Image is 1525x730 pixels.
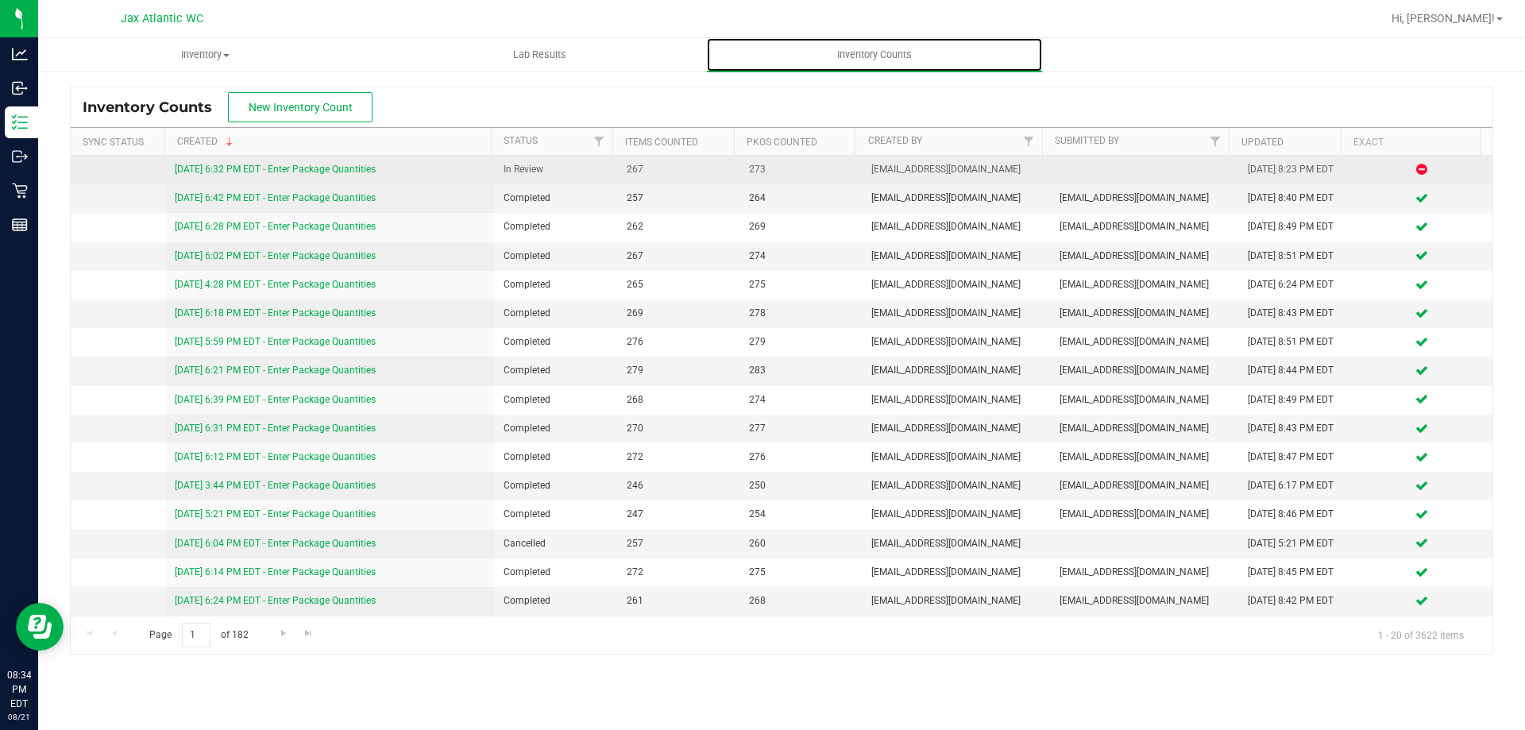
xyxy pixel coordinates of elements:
[1248,593,1342,608] div: [DATE] 8:42 PM EDT
[1248,478,1342,493] div: [DATE] 6:17 PM EDT
[1248,334,1342,350] div: [DATE] 8:51 PM EDT
[175,394,376,405] a: [DATE] 6:39 PM EDT - Enter Package Quantities
[504,191,607,206] span: Completed
[627,162,730,177] span: 267
[871,536,1040,551] span: [EMAIL_ADDRESS][DOMAIN_NAME]
[175,566,376,577] a: [DATE] 6:14 PM EDT - Enter Package Quantities
[1060,219,1229,234] span: [EMAIL_ADDRESS][DOMAIN_NAME]
[871,507,1040,522] span: [EMAIL_ADDRESS][DOMAIN_NAME]
[1060,363,1229,378] span: [EMAIL_ADDRESS][DOMAIN_NAME]
[1055,135,1119,146] a: Submitted By
[1060,478,1229,493] span: [EMAIL_ADDRESS][DOMAIN_NAME]
[749,162,852,177] span: 273
[749,450,852,465] span: 276
[871,191,1040,206] span: [EMAIL_ADDRESS][DOMAIN_NAME]
[1060,277,1229,292] span: [EMAIL_ADDRESS][DOMAIN_NAME]
[175,164,376,175] a: [DATE] 6:32 PM EDT - Enter Package Quantities
[12,46,28,62] inline-svg: Analytics
[175,451,376,462] a: [DATE] 6:12 PM EDT - Enter Package Quantities
[868,135,922,146] a: Created By
[749,536,852,551] span: 260
[504,277,607,292] span: Completed
[749,392,852,407] span: 274
[1248,392,1342,407] div: [DATE] 8:49 PM EDT
[373,38,707,71] a: Lab Results
[749,249,852,264] span: 274
[175,595,376,606] a: [DATE] 6:24 PM EDT - Enter Package Quantities
[871,162,1040,177] span: [EMAIL_ADDRESS][DOMAIN_NAME]
[504,219,607,234] span: Completed
[1248,162,1342,177] div: [DATE] 8:23 PM EDT
[175,480,376,491] a: [DATE] 3:44 PM EDT - Enter Package Quantities
[1060,191,1229,206] span: [EMAIL_ADDRESS][DOMAIN_NAME]
[1248,536,1342,551] div: [DATE] 5:21 PM EDT
[707,38,1041,71] a: Inventory Counts
[586,128,612,155] a: Filter
[749,478,852,493] span: 250
[504,450,607,465] span: Completed
[12,183,28,199] inline-svg: Retail
[627,363,730,378] span: 279
[627,421,730,436] span: 270
[871,421,1040,436] span: [EMAIL_ADDRESS][DOMAIN_NAME]
[749,593,852,608] span: 268
[175,250,376,261] a: [DATE] 6:02 PM EDT - Enter Package Quantities
[504,507,607,522] span: Completed
[627,306,730,321] span: 269
[7,711,31,723] p: 08/21
[12,114,28,130] inline-svg: Inventory
[627,593,730,608] span: 261
[871,392,1040,407] span: [EMAIL_ADDRESS][DOMAIN_NAME]
[504,565,607,580] span: Completed
[1060,593,1229,608] span: [EMAIL_ADDRESS][DOMAIN_NAME]
[1248,421,1342,436] div: [DATE] 8:43 PM EDT
[504,306,607,321] span: Completed
[492,48,588,62] span: Lab Results
[627,536,730,551] span: 257
[747,137,817,148] a: Pkgs Counted
[871,363,1040,378] span: [EMAIL_ADDRESS][DOMAIN_NAME]
[1248,507,1342,522] div: [DATE] 8:46 PM EDT
[1060,249,1229,264] span: [EMAIL_ADDRESS][DOMAIN_NAME]
[749,421,852,436] span: 277
[871,565,1040,580] span: [EMAIL_ADDRESS][DOMAIN_NAME]
[627,478,730,493] span: 246
[749,277,852,292] span: 275
[504,135,538,146] a: Status
[1202,128,1228,155] a: Filter
[749,565,852,580] span: 275
[175,192,376,203] a: [DATE] 6:42 PM EDT - Enter Package Quantities
[1248,363,1342,378] div: [DATE] 8:44 PM EDT
[504,478,607,493] span: Completed
[1365,623,1477,647] span: 1 - 20 of 3622 items
[504,334,607,350] span: Completed
[182,623,210,647] input: 1
[871,277,1040,292] span: [EMAIL_ADDRESS][DOMAIN_NAME]
[1060,334,1229,350] span: [EMAIL_ADDRESS][DOMAIN_NAME]
[749,191,852,206] span: 264
[297,623,320,644] a: Go to the last page
[175,365,376,376] a: [DATE] 6:21 PM EDT - Enter Package Quantities
[1248,219,1342,234] div: [DATE] 8:49 PM EDT
[627,249,730,264] span: 267
[871,593,1040,608] span: [EMAIL_ADDRESS][DOMAIN_NAME]
[627,507,730,522] span: 247
[1392,12,1495,25] span: Hi, [PERSON_NAME]!
[1015,128,1041,155] a: Filter
[83,137,144,148] a: Sync Status
[504,536,607,551] span: Cancelled
[1248,306,1342,321] div: [DATE] 8:43 PM EDT
[1060,306,1229,321] span: [EMAIL_ADDRESS][DOMAIN_NAME]
[83,98,228,116] span: Inventory Counts
[175,336,376,347] a: [DATE] 5:59 PM EDT - Enter Package Quantities
[39,48,372,62] span: Inventory
[1248,450,1342,465] div: [DATE] 8:47 PM EDT
[1248,249,1342,264] div: [DATE] 8:51 PM EDT
[175,307,376,319] a: [DATE] 6:18 PM EDT - Enter Package Quantities
[12,149,28,164] inline-svg: Outbound
[7,668,31,711] p: 08:34 PM EDT
[749,507,852,522] span: 254
[175,423,376,434] a: [DATE] 6:31 PM EDT - Enter Package Quantities
[272,623,295,644] a: Go to the next page
[504,421,607,436] span: Completed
